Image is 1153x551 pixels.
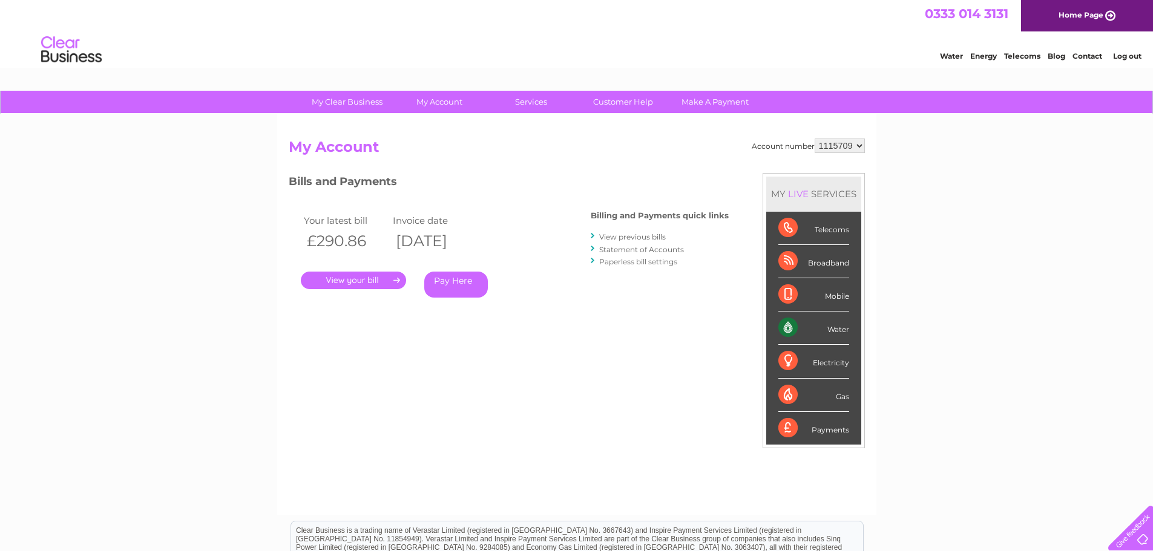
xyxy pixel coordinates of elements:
[940,51,963,60] a: Water
[766,177,861,211] div: MY SERVICES
[591,211,729,220] h4: Billing and Payments quick links
[778,412,849,445] div: Payments
[778,278,849,311] div: Mobile
[301,229,390,253] th: £290.86
[573,91,673,113] a: Customer Help
[665,91,765,113] a: Make A Payment
[778,212,849,245] div: Telecoms
[301,272,406,289] a: .
[1113,51,1142,60] a: Log out
[778,311,849,345] div: Water
[925,6,1008,21] a: 0333 014 3131
[424,272,488,298] a: Pay Here
[599,245,684,254] a: Statement of Accounts
[778,379,849,412] div: Gas
[389,91,489,113] a: My Account
[390,229,479,253] th: [DATE]
[599,257,677,266] a: Paperless bill settings
[291,7,863,59] div: Clear Business is a trading name of Verastar Limited (registered in [GEOGRAPHIC_DATA] No. 3667643...
[289,139,865,161] h2: My Account
[297,91,397,113] a: My Clear Business
[481,91,581,113] a: Services
[752,139,865,153] div: Account number
[1004,51,1040,60] a: Telecoms
[1073,51,1102,60] a: Contact
[786,188,811,200] div: LIVE
[390,212,479,229] td: Invoice date
[778,245,849,278] div: Broadband
[1048,51,1065,60] a: Blog
[599,232,666,241] a: View previous bills
[301,212,390,229] td: Your latest bill
[778,345,849,378] div: Electricity
[970,51,997,60] a: Energy
[41,31,102,68] img: logo.png
[289,173,729,194] h3: Bills and Payments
